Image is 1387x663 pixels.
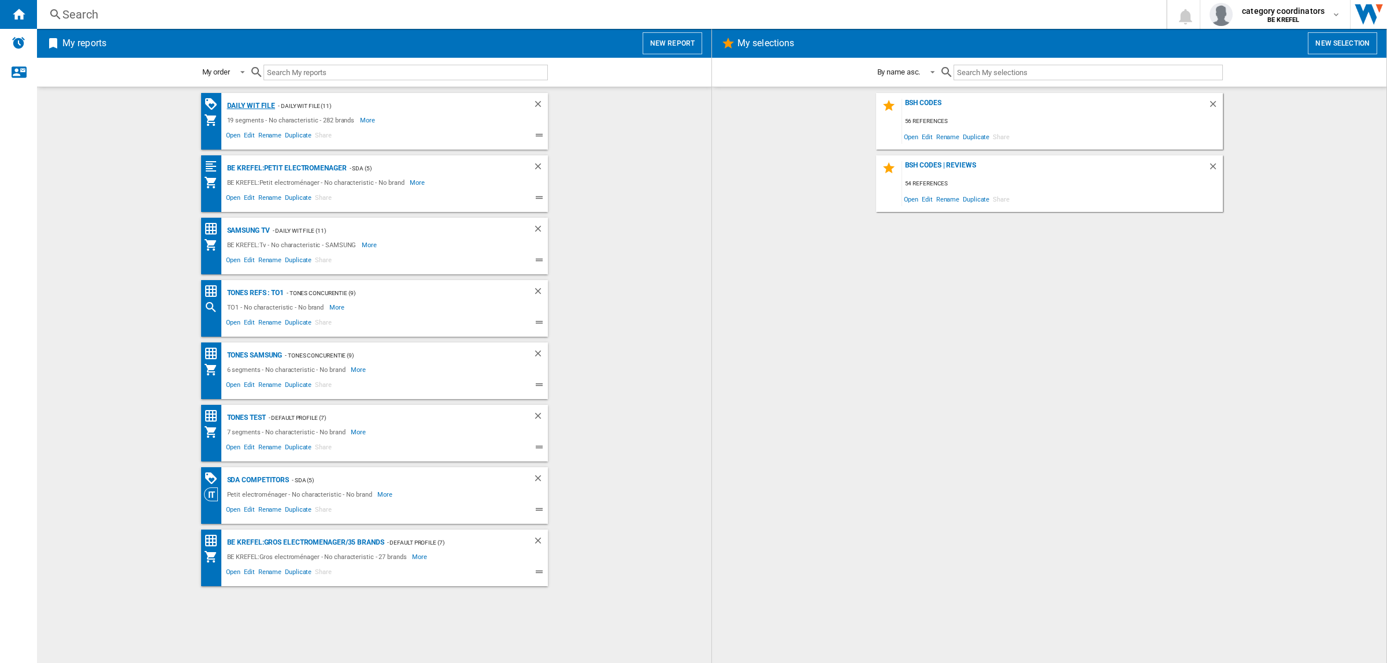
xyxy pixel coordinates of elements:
[224,286,284,300] div: Tones refs : TO1
[224,255,243,269] span: Open
[224,130,243,144] span: Open
[204,550,224,564] div: My Assortment
[204,471,224,486] div: PROMOTIONS Matrix
[283,317,313,331] span: Duplicate
[224,238,362,252] div: BE KREFEL:Tv - No characteristic - SAMSUNG
[224,300,330,314] div: TO1 - No characteristic - No brand
[934,129,961,144] span: Rename
[242,567,257,580] span: Edit
[313,255,333,269] span: Share
[204,284,224,299] div: Price Matrix
[289,473,509,487] div: - SDA (5)
[224,425,351,439] div: 7 segments - No characteristic - No brand
[902,191,921,207] span: Open
[313,192,333,206] span: Share
[377,487,394,501] span: More
[643,32,702,54] button: New report
[257,567,283,580] span: Rename
[257,317,283,331] span: Rename
[224,379,243,393] span: Open
[257,442,283,456] span: Rename
[412,550,429,564] span: More
[204,487,224,501] div: Category View
[1208,161,1223,177] div: Delete
[224,348,283,363] div: Tones Samsung
[533,286,548,300] div: Delete
[961,191,991,207] span: Duplicate
[351,363,368,377] span: More
[62,6,1136,23] div: Search
[934,191,961,207] span: Rename
[257,255,283,269] span: Rename
[961,129,991,144] span: Duplicate
[270,224,510,238] div: - Daily WIT File (11)
[204,534,224,548] div: Price Matrix
[384,535,510,550] div: - Default profile (7)
[410,176,427,189] span: More
[313,504,333,518] span: Share
[313,317,333,331] span: Share
[920,129,934,144] span: Edit
[283,504,313,518] span: Duplicate
[224,99,276,113] div: Daily WIT file
[282,348,509,363] div: - Tones concurentie (9)
[204,238,224,252] div: My Assortment
[902,129,921,144] span: Open
[224,113,361,127] div: 19 segments - No characteristic - 282 brands
[60,32,109,54] h2: My reports
[902,161,1208,177] div: BSH codes | Reviews
[204,97,224,111] div: PROMOTIONS Matrix
[1242,5,1325,17] span: category coordinators
[902,177,1223,191] div: 54 references
[224,411,266,425] div: Tones test
[242,317,257,331] span: Edit
[242,379,257,393] span: Edit
[351,425,368,439] span: More
[533,99,548,113] div: Delete
[204,363,224,377] div: My Assortment
[257,379,283,393] span: Rename
[204,347,224,361] div: Price Matrix
[242,192,257,206] span: Edit
[313,130,333,144] span: Share
[204,159,224,174] div: Quartiles grid
[1308,32,1377,54] button: New selection
[533,473,548,487] div: Delete
[257,130,283,144] span: Rename
[360,113,377,127] span: More
[204,409,224,423] div: Price Matrix
[991,191,1011,207] span: Share
[224,567,243,580] span: Open
[204,113,224,127] div: My Assortment
[313,442,333,456] span: Share
[224,473,290,487] div: SDA competitors
[224,487,378,501] div: Petit electroménager - No characteristic - No brand
[224,363,351,377] div: 6 segments - No characteristic - No brand
[533,411,548,425] div: Delete
[264,65,548,80] input: Search My reports
[313,379,333,393] span: Share
[204,222,224,236] div: Price Matrix
[362,238,379,252] span: More
[902,114,1223,129] div: 56 references
[877,68,921,76] div: By name asc.
[224,224,270,238] div: Samsung TV
[1267,16,1299,24] b: BE KREFEL
[283,255,313,269] span: Duplicate
[224,192,243,206] span: Open
[313,567,333,580] span: Share
[204,176,224,189] div: My Assortment
[920,191,934,207] span: Edit
[224,442,243,456] span: Open
[242,255,257,269] span: Edit
[283,192,313,206] span: Duplicate
[283,442,313,456] span: Duplicate
[283,130,313,144] span: Duplicate
[902,99,1208,114] div: BSH Codes
[224,317,243,331] span: Open
[275,99,509,113] div: - Daily WIT File (11)
[257,192,283,206] span: Rename
[533,224,548,238] div: Delete
[329,300,346,314] span: More
[204,425,224,439] div: My Assortment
